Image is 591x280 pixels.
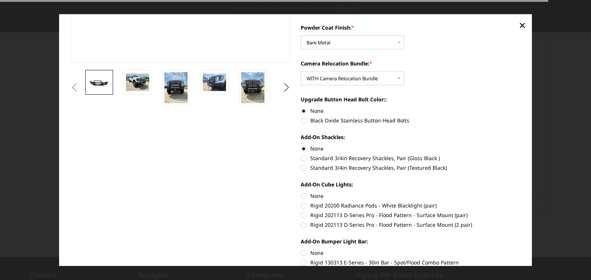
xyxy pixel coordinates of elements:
[301,133,520,141] label: Add-On Shackles:
[301,259,520,266] label: Rigid 130313 E-Series - 30in Bar - Spot/Flood Combo Pattern
[281,82,292,93] button: Next
[164,72,188,103] img: 2024-2025 GMC 2500-3500 - A2 Series - Sport Front Bumper (winch mount)
[126,74,149,91] img: 2024-2025 GMC 2500-3500 - A2 Series - Sport Front Bumper (winch mount)
[301,24,520,31] label: Powder Coat Finish:
[301,249,520,257] label: None
[301,237,520,245] label: Add-On Bumper Light Bar:
[301,181,520,188] label: Add-On Cube Lights:
[69,82,80,93] button: Previous
[203,74,226,91] img: 2024-2025 GMC 2500-3500 - A2 Series - Sport Front Bumper (winch mount)
[301,154,520,162] label: Standard 3/4in Recovery Shackles, Pair (Gloss Black )
[301,221,520,229] label: Rigid 202113 D-Series Pro - Flood Pattern - Surface Mount (2 pair)
[301,145,520,152] label: None
[301,107,520,115] label: None
[519,17,526,33] span: ×
[88,77,111,88] img: 2024-2025 GMC 2500-3500 - A2 Series - Sport Front Bumper (winch mount)
[301,164,520,172] label: Standard 3/4in Recovery Shackles, Pair (Textured Black)
[301,117,520,124] label: Black Oxide Stainless Button-Head Bolts
[241,72,264,103] img: 2024-2025 GMC 2500-3500 - A2 Series - Sport Front Bumper (winch mount)
[301,202,520,209] label: Rigid 20200 Radiance Pods - White Blacklight (pair)
[301,211,520,219] label: Rigid 202113 D-Series Pro - Flood Pattern - Surface Mount (pair)
[301,60,520,67] label: Camera Relocation Bundle:
[301,192,520,200] label: None
[516,20,528,31] a: Close
[554,244,591,280] iframe: Chat Widget
[301,95,520,103] label: Upgrade Button Head Bolt Color::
